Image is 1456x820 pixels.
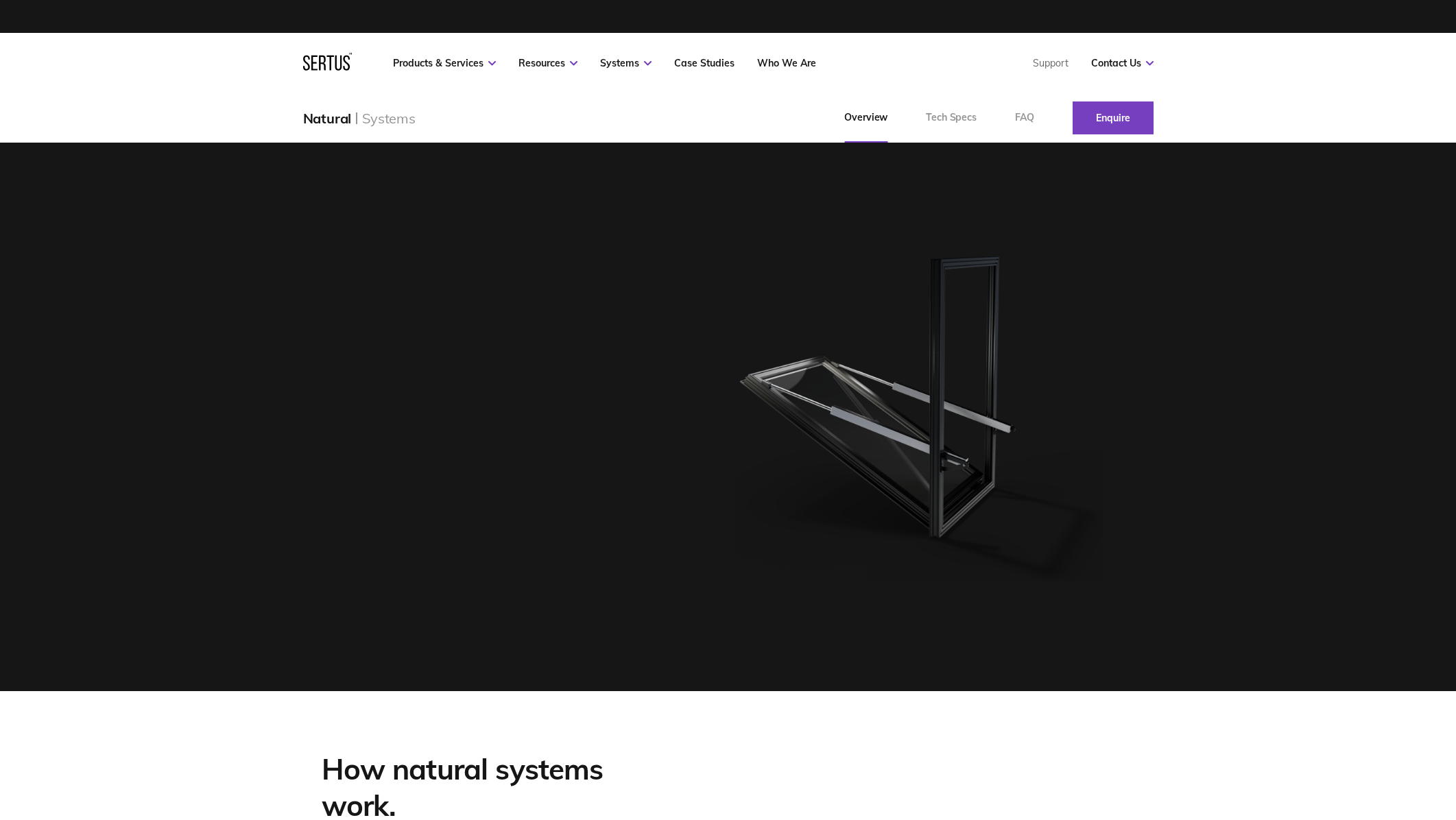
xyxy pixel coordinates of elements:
[362,110,416,127] div: Systems
[303,110,352,127] div: Natural
[600,57,652,69] a: Systems
[757,57,816,69] a: Who We Are
[1033,57,1069,69] a: Support
[674,57,735,69] a: Case Studies
[1091,57,1154,69] a: Contact Us
[1073,101,1154,134] a: Enquire
[996,93,1053,143] a: FAQ
[907,93,996,143] a: Tech Specs
[518,57,577,69] a: Resources
[393,57,496,69] a: Products & Services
